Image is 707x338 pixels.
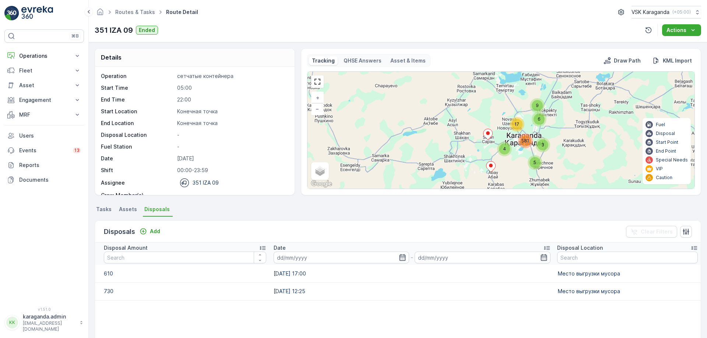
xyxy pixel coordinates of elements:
[534,160,536,165] span: 5
[104,252,266,263] input: Search
[74,147,80,153] p: 13
[4,107,84,122] button: MRF
[19,161,81,169] p: Reports
[101,120,174,127] p: End Location
[165,8,200,16] span: Route Detail
[177,72,287,80] p: сетчатыe контейнера
[4,158,84,172] a: Reports
[312,92,323,103] a: Zoom In
[19,176,81,184] p: Documents
[558,270,692,277] p: Место выгрузки мусора
[538,116,541,122] span: 6
[19,67,69,74] p: Fleet
[4,63,84,78] button: Fleet
[558,288,692,295] p: Место выгрузки мусора
[270,265,555,282] td: [DATE] 17:00
[104,270,266,277] p: 610
[21,6,53,21] img: logo_light-DOdMpM7g.png
[19,147,68,154] p: Events
[312,76,323,87] a: View Fullscreen
[307,72,694,189] div: 0
[96,11,104,17] a: Homepage
[503,146,506,152] span: 4
[119,206,137,213] span: Assets
[656,157,688,163] p: Special Needs
[101,155,174,162] p: Date
[101,192,174,199] p: Crew Member(s)
[101,53,122,62] p: Details
[177,84,287,92] p: 05:00
[536,103,539,108] span: 9
[177,96,287,103] p: 22:00
[510,117,524,132] div: 17
[656,131,675,136] p: Disposal
[177,192,287,199] p: -
[150,228,160,235] p: Add
[193,179,219,186] p: 351 IZA 09
[71,33,79,39] p: ⌘B
[19,82,69,89] p: Asset
[177,120,287,127] p: Конечная точка
[656,122,665,128] p: Fuel
[270,282,555,300] td: [DATE] 12:25
[532,112,546,127] div: 6
[104,244,148,252] p: Disposal Amount
[541,142,544,147] span: 3
[177,155,287,162] p: [DATE]
[656,139,678,145] p: Start Point
[101,96,174,103] p: End Time
[662,24,701,36] button: Actions
[19,111,69,118] p: MRF
[144,206,170,213] span: Disposals
[316,95,319,101] span: +
[4,172,84,187] a: Documents
[101,179,125,186] p: Assignee
[632,8,669,16] p: VSK Karaganda
[177,143,287,150] p: -
[4,307,84,312] span: v 1.51.0
[650,56,695,65] button: KML Import
[101,84,174,92] p: Start Time
[557,252,698,263] input: Search
[177,167,287,174] p: 00:00-23:59
[312,103,323,114] a: Zoom Out
[309,179,334,189] a: Open this area in Google Maps (opens a new window)
[411,253,413,262] p: -
[104,288,266,295] p: 730
[316,106,319,112] span: −
[663,57,692,64] p: KML Import
[19,52,69,60] p: Operations
[274,244,286,252] p: Date
[4,143,84,158] a: Events13
[136,26,158,35] button: Ended
[415,252,551,263] input: dd/mm/yyyy
[656,148,676,154] p: End Point
[656,166,663,172] p: VIP
[312,163,328,179] a: Layers
[530,98,545,113] div: 9
[312,57,335,64] p: Tracking
[95,25,133,36] p: 351 IZA 09
[4,49,84,63] button: Operations
[6,317,18,328] div: KK
[641,228,673,235] p: Clear Filters
[101,167,174,174] p: Shift
[497,142,512,156] div: 4
[614,57,641,64] p: Draw Path
[521,138,529,143] span: 581
[672,9,691,15] p: ( +05:00 )
[4,128,84,143] a: Users
[656,175,672,181] p: Caution
[19,96,69,104] p: Engagement
[528,155,542,170] div: 5
[535,138,550,152] div: 3
[101,143,174,150] p: Fuel Station
[101,108,174,115] p: Start Location
[632,6,701,18] button: VSK Karaganda(+05:00)
[115,9,155,15] a: Routes & Tasks
[177,131,287,139] p: -
[177,108,287,115] p: Конечная точка
[601,56,644,65] button: Draw Path
[104,227,135,237] p: Disposals
[96,206,112,213] span: Tasks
